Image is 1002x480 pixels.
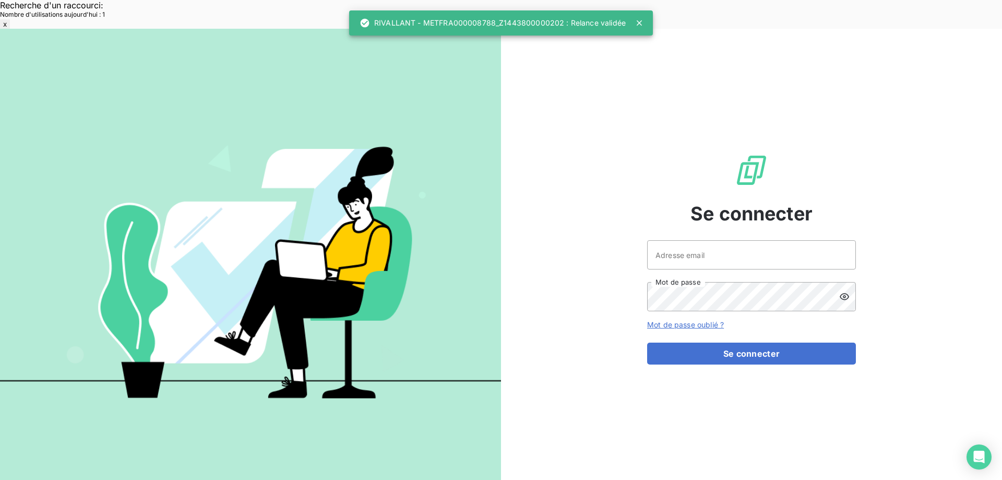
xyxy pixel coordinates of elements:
[967,444,992,470] div: Open Intercom Messenger
[647,240,856,270] input: placeholder
[647,320,724,329] a: Mot de passe oublié ?
[735,154,768,187] img: Logo LeanPay
[360,14,626,32] div: RIVALLANT - METFRA000008788_Z1443800000202 : Relance validée
[690,200,813,228] span: Se connecter
[647,343,856,365] button: Se connecter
